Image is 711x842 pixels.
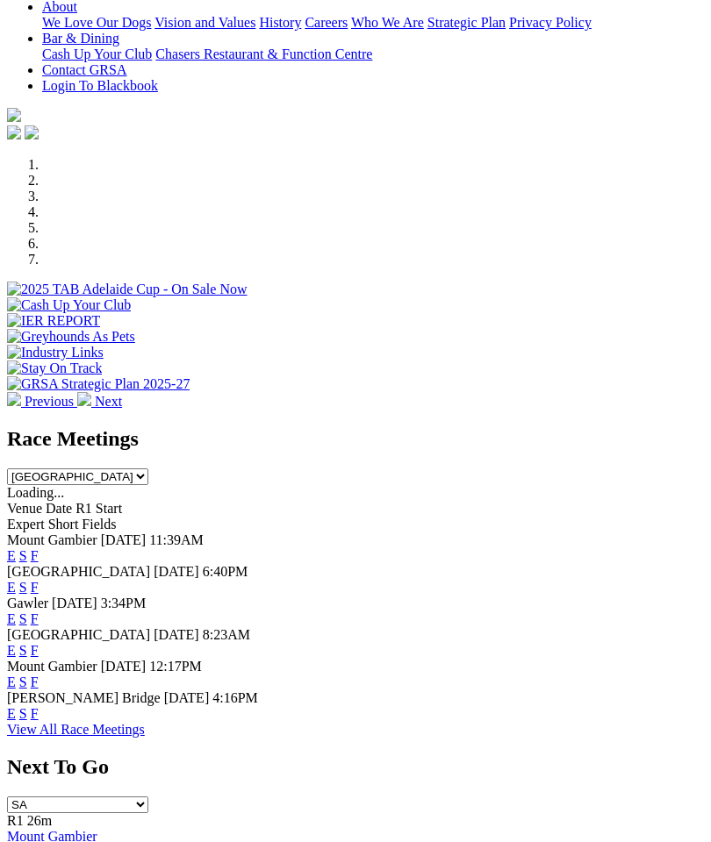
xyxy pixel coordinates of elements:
[7,517,45,532] span: Expert
[101,596,147,610] span: 3:34PM
[7,376,190,392] img: GRSA Strategic Plan 2025-27
[7,706,16,721] a: E
[75,501,122,516] span: R1 Start
[7,755,704,779] h2: Next To Go
[19,674,27,689] a: S
[164,690,210,705] span: [DATE]
[42,15,704,31] div: About
[48,517,79,532] span: Short
[7,485,64,500] span: Loading...
[31,643,39,658] a: F
[7,813,24,828] span: R1
[7,580,16,595] a: E
[25,125,39,139] img: twitter.svg
[427,15,506,30] a: Strategic Plan
[7,125,21,139] img: facebook.svg
[212,690,258,705] span: 4:16PM
[77,392,91,406] img: chevron-right-pager-white.svg
[7,564,150,579] span: [GEOGRAPHIC_DATA]
[46,501,72,516] span: Date
[42,62,126,77] a: Contact GRSA
[149,532,204,547] span: 11:39AM
[154,564,199,579] span: [DATE]
[19,643,27,658] a: S
[7,611,16,626] a: E
[7,108,21,122] img: logo-grsa-white.png
[7,329,135,345] img: Greyhounds As Pets
[7,394,77,409] a: Previous
[7,659,97,674] span: Mount Gambier
[7,548,16,563] a: E
[7,313,100,329] img: IER REPORT
[82,517,116,532] span: Fields
[52,596,97,610] span: [DATE]
[19,548,27,563] a: S
[7,596,48,610] span: Gawler
[149,659,202,674] span: 12:17PM
[7,722,145,737] a: View All Race Meetings
[101,532,147,547] span: [DATE]
[31,611,39,626] a: F
[101,659,147,674] span: [DATE]
[77,394,122,409] a: Next
[154,15,255,30] a: Vision and Values
[305,15,348,30] a: Careers
[7,282,248,297] img: 2025 TAB Adelaide Cup - On Sale Now
[7,627,150,642] span: [GEOGRAPHIC_DATA]
[42,46,152,61] a: Cash Up Your Club
[42,46,704,62] div: Bar & Dining
[31,706,39,721] a: F
[31,674,39,689] a: F
[27,813,52,828] span: 26m
[42,15,151,30] a: We Love Our Dogs
[155,46,372,61] a: Chasers Restaurant & Function Centre
[7,297,131,313] img: Cash Up Your Club
[31,580,39,595] a: F
[19,611,27,626] a: S
[31,548,39,563] a: F
[7,674,16,689] a: E
[19,706,27,721] a: S
[25,394,74,409] span: Previous
[7,643,16,658] a: E
[95,394,122,409] span: Next
[7,345,104,360] img: Industry Links
[42,78,158,93] a: Login To Blackbook
[7,392,21,406] img: chevron-left-pager-white.svg
[7,427,704,451] h2: Race Meetings
[203,564,248,579] span: 6:40PM
[7,690,161,705] span: [PERSON_NAME] Bridge
[154,627,199,642] span: [DATE]
[351,15,424,30] a: Who We Are
[7,360,102,376] img: Stay On Track
[203,627,250,642] span: 8:23AM
[42,31,119,46] a: Bar & Dining
[509,15,592,30] a: Privacy Policy
[259,15,301,30] a: History
[19,580,27,595] a: S
[7,532,97,547] span: Mount Gambier
[7,501,42,516] span: Venue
